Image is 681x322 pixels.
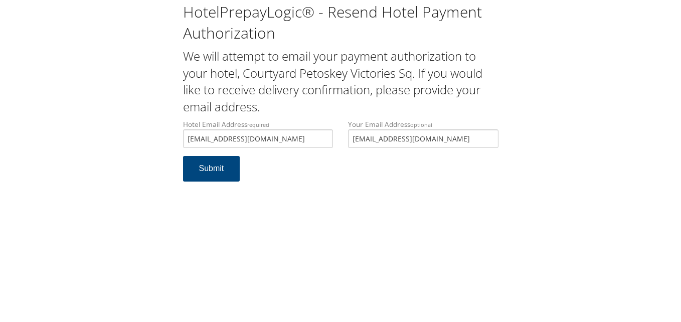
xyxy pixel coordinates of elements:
small: optional [410,121,432,128]
label: Your Email Address [348,119,498,148]
input: Hotel Email Addressrequired [183,129,333,148]
input: Your Email Addressoptional [348,129,498,148]
small: required [247,121,269,128]
button: Submit [183,156,240,182]
label: Hotel Email Address [183,119,333,148]
h2: We will attempt to email your payment authorization to your hotel, Courtyard Petoskey Victories S... [183,48,498,115]
h1: HotelPrepayLogic® - Resend Hotel Payment Authorization [183,2,498,44]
